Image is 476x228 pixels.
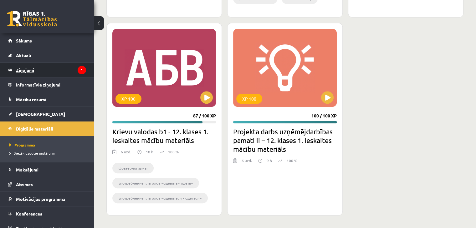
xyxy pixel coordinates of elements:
span: Digitālie materiāli [16,126,53,131]
span: Sākums [16,38,32,43]
p: 18 h [146,149,153,155]
a: Rīgas 1. Tālmācības vidusskola [7,11,57,27]
div: XP 100 [236,94,262,104]
li: употребление глаголов «одеваться - одеться» [112,193,208,203]
p: 100 % [168,149,179,155]
a: Maksājumi [8,162,86,177]
legend: Maksājumi [16,162,86,177]
a: [DEMOGRAPHIC_DATA] [8,107,86,121]
legend: Ziņojumi [16,63,86,77]
span: Atzīmes [16,181,33,187]
a: Ziņojumi1 [8,63,86,77]
a: Motivācijas programma [8,192,86,206]
li: употребление глаголов «одевать - одеть» [112,178,199,188]
a: Atzīmes [8,177,86,191]
a: Biežāk uzdotie jautājumi [9,150,88,156]
a: Sākums [8,33,86,48]
span: Mācību resursi [16,97,46,102]
i: 1 [78,66,86,74]
a: Digitālie materiāli [8,121,86,136]
a: Mācību resursi [8,92,86,107]
legend: Informatīvie ziņojumi [16,77,86,92]
a: Aktuāli [8,48,86,62]
span: Konferences [16,211,42,216]
span: [DEMOGRAPHIC_DATA] [16,111,65,117]
span: Aktuāli [16,52,31,58]
span: Biežāk uzdotie jautājumi [9,151,55,156]
li: фразеологизмы [112,163,154,173]
a: Informatīvie ziņojumi [8,77,86,92]
p: 100 % [287,158,297,163]
span: Programma [9,142,35,147]
div: 6 uzd. [242,158,252,167]
h2: Krievu valodas b1 - 12. klases 1. ieskaites mācību materiāls [112,127,216,145]
span: Motivācijas programma [16,196,65,202]
a: Konferences [8,206,86,221]
a: Programma [9,142,88,148]
p: 9 h [267,158,272,163]
div: XP 100 [115,94,141,104]
div: 6 uzd. [121,149,131,158]
h2: Projekta darbs uzņēmējdarbības pamati ii – 12. klases 1. ieskaites mācību materiāls [233,127,337,153]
